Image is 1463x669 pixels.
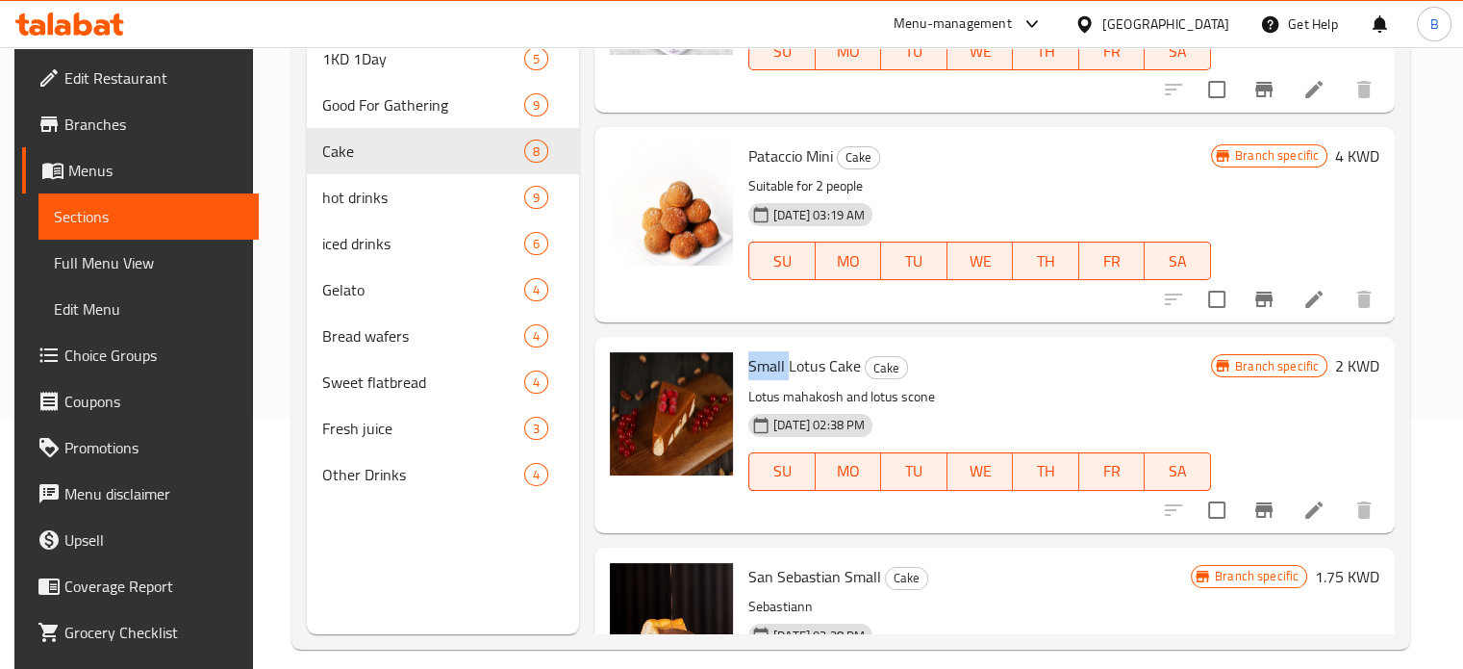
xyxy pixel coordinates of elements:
[1341,276,1387,322] button: delete
[885,567,928,590] div: Cake
[1021,457,1072,485] span: TH
[610,142,733,266] img: Pataccio Mini
[748,174,1211,198] p: Suitable for 2 people
[38,286,259,332] a: Edit Menu
[1087,457,1138,485] span: FR
[1013,452,1079,491] button: TH
[22,147,259,193] a: Menus
[68,159,243,182] span: Menus
[64,436,243,459] span: Promotions
[1241,276,1287,322] button: Branch-specific-item
[1079,32,1146,70] button: FR
[22,563,259,609] a: Coverage Report
[823,38,874,65] span: MO
[955,457,1006,485] span: WE
[1241,487,1287,533] button: Branch-specific-item
[1341,66,1387,113] button: delete
[748,562,881,591] span: San Sebastian Small
[1079,242,1146,280] button: FR
[307,128,579,174] div: Cake8
[748,32,815,70] button: SU
[748,242,815,280] button: SU
[1302,288,1325,311] a: Edit menu item
[757,247,807,275] span: SU
[1341,487,1387,533] button: delete
[525,281,547,299] span: 4
[1021,38,1072,65] span: TH
[1087,38,1138,65] span: FR
[1227,146,1326,165] span: Branch specific
[525,466,547,484] span: 4
[525,420,547,438] span: 3
[307,220,579,267] div: iced drinks6
[766,416,872,434] span: [DATE] 02:38 PM
[307,313,579,359] div: Bread wafers4
[525,373,547,392] span: 4
[748,351,861,380] span: Small Lotus Cake
[307,82,579,128] div: Good For Gathering9
[64,482,243,505] span: Menu disclaimer
[955,247,1006,275] span: WE
[1021,247,1072,275] span: TH
[748,595,1191,619] p: Sebastiann
[525,96,547,115] span: 9
[524,232,548,255] div: items
[307,28,579,505] nav: Menu sections
[322,324,524,347] span: Bread wafers
[1102,13,1229,35] div: [GEOGRAPHIC_DATA]
[1079,452,1146,491] button: FR
[322,278,524,301] span: Gelato
[1197,279,1237,320] span: Select to update
[757,457,807,485] span: SU
[307,174,579,220] div: hot drinks9
[816,242,882,280] button: MO
[22,332,259,378] a: Choice Groups
[1087,247,1138,275] span: FR
[22,378,259,425] a: Coupons
[766,206,872,224] span: [DATE] 03:19 AM
[947,242,1014,280] button: WE
[54,205,243,228] span: Sections
[524,371,548,394] div: items
[1197,69,1237,110] span: Select to update
[22,609,259,656] a: Grocery Checklist
[54,297,243,321] span: Edit Menu
[22,101,259,147] a: Branches
[307,359,579,405] div: Sweet flatbread4
[525,327,547,346] span: 4
[955,38,1006,65] span: WE
[525,189,547,207] span: 9
[64,113,243,136] span: Branches
[894,13,1012,36] div: Menu-management
[889,38,940,65] span: TU
[1241,66,1287,113] button: Branch-specific-item
[1302,78,1325,101] a: Edit menu item
[525,235,547,253] span: 6
[1152,457,1203,485] span: SA
[322,47,524,70] span: 1KD 1Day
[1152,247,1203,275] span: SA
[1197,490,1237,530] span: Select to update
[881,242,947,280] button: TU
[837,146,880,169] div: Cake
[525,142,547,161] span: 8
[322,463,524,486] span: Other Drinks
[307,451,579,498] div: Other Drinks4
[1145,32,1211,70] button: SA
[322,186,524,209] span: hot drinks
[823,457,874,485] span: MO
[823,247,874,275] span: MO
[816,32,882,70] button: MO
[322,93,524,116] div: Good For Gathering
[947,32,1014,70] button: WE
[64,66,243,90] span: Edit Restaurant
[881,452,947,491] button: TU
[322,371,524,394] span: Sweet flatbread
[1013,242,1079,280] button: TH
[524,140,548,163] div: items
[1429,13,1438,35] span: B
[1335,352,1379,379] h6: 2 KWD
[64,344,243,367] span: Choice Groups
[1152,38,1203,65] span: SA
[307,405,579,451] div: Fresh juice3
